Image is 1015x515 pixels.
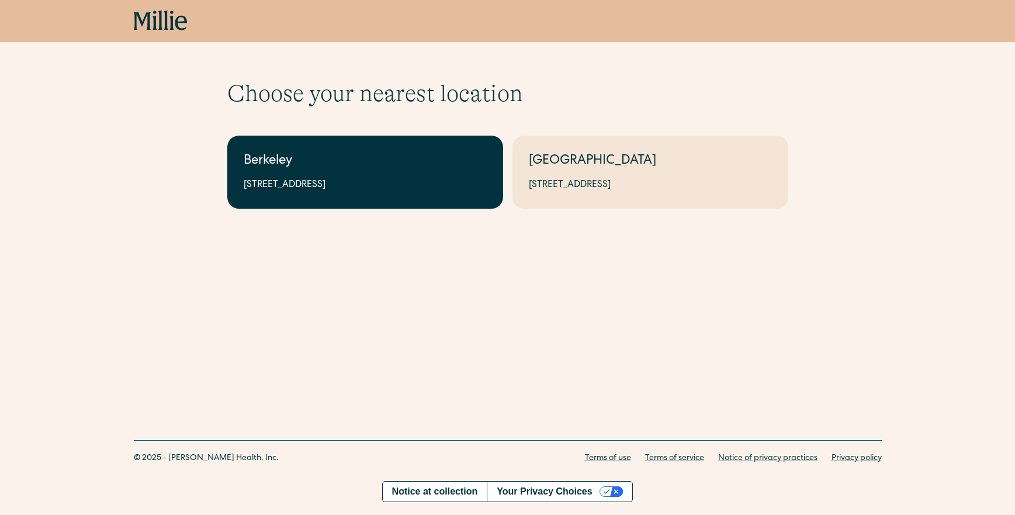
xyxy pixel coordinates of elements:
[529,152,772,171] div: [GEOGRAPHIC_DATA]
[227,80,788,108] h1: Choose your nearest location
[134,11,188,32] a: home
[718,452,817,465] a: Notice of privacy practices
[645,452,704,465] a: Terms of service
[585,452,631,465] a: Terms of use
[512,136,788,209] a: [GEOGRAPHIC_DATA][STREET_ADDRESS]
[227,136,503,209] a: Berkeley[STREET_ADDRESS]
[134,452,279,465] div: © 2025 - [PERSON_NAME] Health, Inc.
[244,152,487,171] div: Berkeley
[487,482,632,502] button: Your Privacy Choices
[383,482,487,502] a: Notice at collection
[244,178,487,192] div: [STREET_ADDRESS]
[832,452,882,465] a: Privacy policy
[529,178,772,192] div: [STREET_ADDRESS]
